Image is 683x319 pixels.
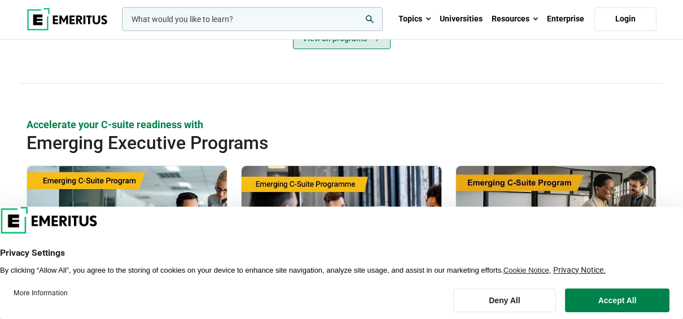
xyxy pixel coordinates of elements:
a: Login [594,7,656,31]
p: Accelerate your C-suite readiness with [27,117,656,132]
input: woocommerce-product-search-field-0 [122,7,383,31]
img: Emerging CTO Programme | Online Business Management Course [242,166,441,279]
img: Emerging CFO Program | Online Finance Course [27,166,227,279]
h2: Emerging Executive Programs [27,132,593,154]
img: Emerging COO Program | Online Supply Chain and Operations Course [456,166,656,279]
